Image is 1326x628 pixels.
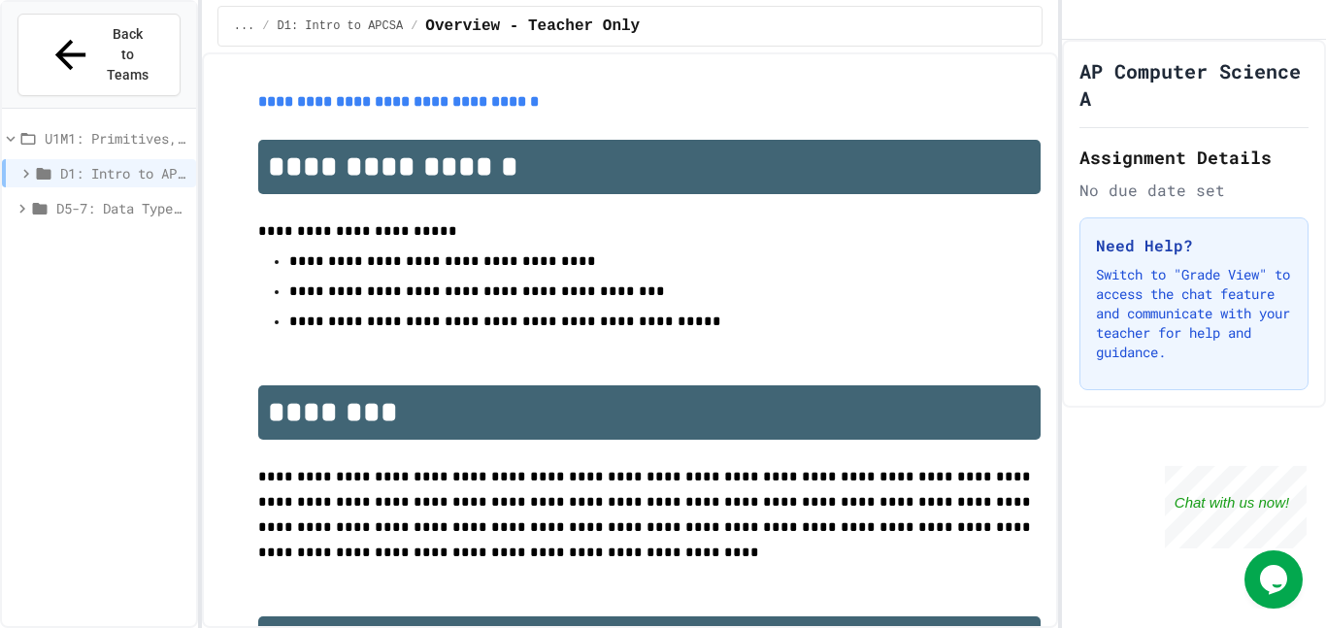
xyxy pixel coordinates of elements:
[1244,550,1307,609] iframe: chat widget
[56,198,188,218] span: D5-7: Data Types and Number Calculations
[278,18,404,34] span: D1: Intro to APCSA
[60,163,188,183] span: D1: Intro to APCSA
[1079,179,1309,202] div: No due date set
[17,14,181,96] button: Back to Teams
[234,18,255,34] span: ...
[1079,57,1309,112] h1: AP Computer Science A
[1096,234,1292,257] h3: Need Help?
[425,15,640,38] span: Overview - Teacher Only
[105,24,150,85] span: Back to Teams
[45,128,188,149] span: U1M1: Primitives, Variables, Basic I/O
[1096,265,1292,362] p: Switch to "Grade View" to access the chat feature and communicate with your teacher for help and ...
[1079,144,1309,171] h2: Assignment Details
[262,18,269,34] span: /
[1165,466,1307,548] iframe: chat widget
[411,18,417,34] span: /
